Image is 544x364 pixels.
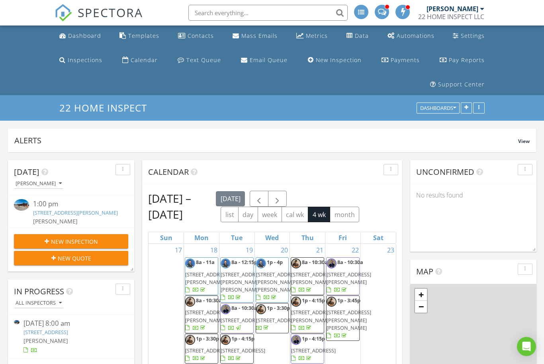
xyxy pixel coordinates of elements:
a: [STREET_ADDRESS][PERSON_NAME] [33,209,118,216]
a: Settings [450,29,488,43]
span: [STREET_ADDRESS] [221,317,265,324]
div: Data [355,32,369,39]
a: 1p - 3:30p [STREET_ADDRESS] [185,335,230,362]
span: 1p - 4:15p [231,335,254,342]
button: day [238,207,258,222]
span: [STREET_ADDRESS][PERSON_NAME] [291,271,336,286]
div: Alerts [14,135,518,146]
img: me1.jpg [185,258,195,268]
a: 1p - 3:30p [STREET_ADDRESS] [256,304,301,331]
div: 22 HOME INSPECT LLC [418,13,484,21]
a: 8a - 10:30a [STREET_ADDRESS][PERSON_NAME] [291,257,324,295]
a: 22 Home Inspect [59,101,154,114]
button: [DATE] [216,191,245,207]
div: New Inspection [316,56,362,64]
button: All Inspectors [14,298,63,309]
div: Contacts [188,32,214,39]
div: All Inspectors [16,300,62,306]
a: 8a - 10:30a [STREET_ADDRESS][PERSON_NAME] [185,297,230,331]
div: Open Intercom Messenger [517,337,536,356]
button: Previous [250,191,268,207]
a: 1p - 4:15p [STREET_ADDRESS] [221,335,265,362]
span: 8a - 10:30a [196,297,222,304]
a: Email Queue [238,53,291,68]
img: kevin_2.jpg [185,335,195,345]
span: [DATE] [14,166,39,177]
a: 1p - 4:15p [STREET_ADDRESS][PERSON_NAME] [291,296,324,333]
img: kevin_2.jpg [185,297,195,307]
a: 8a - 10:30a [STREET_ADDRESS][PERSON_NAME] [327,258,371,293]
a: 1p - 3:30p [STREET_ADDRESS] [185,334,218,364]
div: Support Center [438,80,485,88]
span: [STREET_ADDRESS][PERSON_NAME] [185,309,230,323]
a: Go to August 18, 2025 [209,244,219,256]
a: Saturday [372,232,385,243]
span: [PERSON_NAME] [23,337,68,344]
button: cal wk [282,207,309,222]
input: Search everything... [188,5,348,21]
a: Friday [337,232,348,243]
div: Templates [128,32,159,39]
img: The Best Home Inspection Software - Spectora [55,4,72,22]
a: Thursday [300,232,315,243]
a: Go to August 21, 2025 [315,244,325,256]
span: [STREET_ADDRESS] [291,347,336,354]
div: Payments [391,56,420,64]
div: Email Queue [250,56,288,64]
span: 1p - 4:15p [302,335,325,342]
a: Monday [193,232,210,243]
a: SPECTORA [55,11,143,27]
div: [DATE] 8:00 am [23,319,119,329]
div: Text Queue [186,56,221,64]
button: New Quote [14,251,128,265]
span: [STREET_ADDRESS] [256,317,301,324]
a: Payments [378,53,423,68]
button: week [258,207,282,222]
a: Zoom in [415,289,427,301]
span: In Progress [14,286,64,297]
a: Sunday [159,232,174,243]
a: Data [343,29,372,43]
a: 1p - 4:15p [STREET_ADDRESS][PERSON_NAME] [291,297,336,331]
a: 1p - 4:15p [STREET_ADDRESS] [291,335,336,362]
span: 1p - 3:45p [337,297,360,304]
button: month [330,207,359,222]
a: 8a - 10:30a [STREET_ADDRESS][PERSON_NAME] [291,258,336,293]
div: [PERSON_NAME] [427,5,478,13]
a: 1p - 4:15p [STREET_ADDRESS] [291,334,324,364]
span: New Inspection [51,237,98,246]
div: Dashboard [68,32,101,39]
img: me1.jpg [221,258,231,268]
img: kevin_2.jpg [291,258,301,268]
span: Map [416,266,433,277]
a: 1p - 3:30p [STREET_ADDRESS] [256,303,289,333]
h2: [DATE] – [DATE] [148,190,216,222]
a: 8a - 10:30a [STREET_ADDRESS][PERSON_NAME] [185,296,218,333]
a: Go to August 19, 2025 [244,244,254,256]
a: 8a - 10:30a [STREET_ADDRESS] [221,304,265,331]
a: Go to August 17, 2025 [173,244,184,256]
button: list [221,207,239,222]
a: New Inspection [305,53,365,68]
a: 1p - 4p [STREET_ADDRESS][PERSON_NAME][PERSON_NAME] [256,257,289,303]
button: Dashboards [417,103,460,114]
span: 8a - 10:30a [337,258,363,266]
a: 1:00 pm [STREET_ADDRESS][PERSON_NAME] [PERSON_NAME] 28 minutes drive time 19.8 miles [14,199,128,250]
span: 1p - 3:30p [196,335,219,342]
div: Automations [397,32,434,39]
a: Automations (Advanced) [384,29,438,43]
a: Calendar [119,53,161,68]
span: [STREET_ADDRESS][PERSON_NAME] [185,271,230,286]
a: Inspections [56,53,106,68]
a: Mass Emails [229,29,281,43]
span: [STREET_ADDRESS][PERSON_NAME] [327,271,371,286]
span: [STREET_ADDRESS][PERSON_NAME] [291,309,336,323]
span: Calendar [148,166,189,177]
span: 8a - 10:30a [231,304,257,311]
a: 8a - 11a [STREET_ADDRESS][PERSON_NAME] [185,258,230,293]
a: Contacts [175,29,217,43]
span: 1p - 4:15p [302,297,325,304]
a: 1p - 3:45p [STREET_ADDRESS][PERSON_NAME][PERSON_NAME] [326,296,360,341]
span: 1p - 4p [267,258,283,266]
span: [STREET_ADDRESS][PERSON_NAME][PERSON_NAME] [327,309,371,331]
